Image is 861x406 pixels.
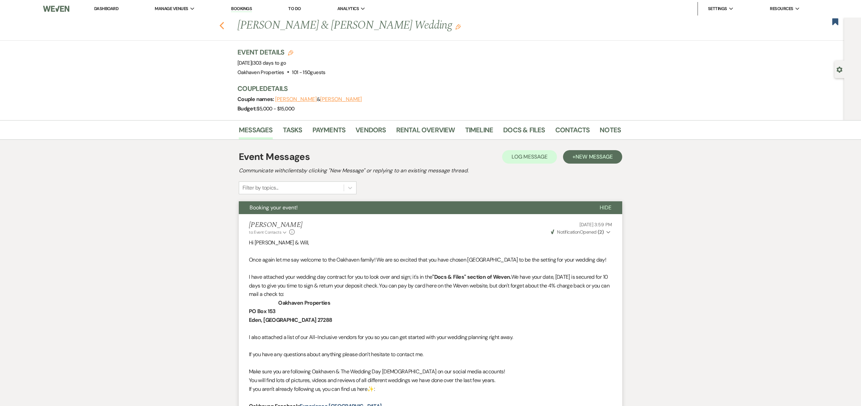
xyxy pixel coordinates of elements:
[598,229,604,235] strong: ( 2 )
[237,96,275,103] span: Couple names:
[239,201,589,214] button: Booking your event!
[555,125,590,139] a: Contacts
[249,229,288,235] button: to: Event Contacts
[249,238,612,247] p: Hi [PERSON_NAME] & Will,
[239,150,310,164] h1: Event Messages
[708,5,727,12] span: Settings
[249,350,612,359] p: If you have any questions about anything please don’t hesitate to contact me.
[249,308,276,315] strong: PO Box 153
[249,333,612,342] p: I also attached a list of our All-Inclusive vendors for you so you can get started with your wedd...
[600,125,621,139] a: Notes
[455,24,461,30] button: Edit
[836,66,843,72] button: Open lead details
[312,125,346,139] a: Payments
[579,222,612,228] span: [DATE] 3:59 PM
[275,97,317,102] button: [PERSON_NAME]
[249,367,612,376] p: Make sure you are following Oakhaven & The Wedding Day [DEMOGRAPHIC_DATA] on our social media acc...
[94,6,118,11] a: Dashboard
[275,96,362,103] span: &
[292,69,325,76] span: 101 - 150 guests
[249,385,612,394] p: If you aren't already following us, you can find us here✨:
[237,105,257,112] span: Budget:
[253,60,286,66] span: 303 days to go
[257,105,295,112] span: $5,000 - $15,000
[502,150,557,164] button: Log Message
[396,125,455,139] a: Rental Overview
[242,184,278,192] div: Filter by topics...
[575,153,613,160] span: New Message
[237,18,539,34] h1: [PERSON_NAME] & [PERSON_NAME] Wedding
[550,229,612,236] button: NotificationOpened (2)
[231,6,252,12] a: Bookings
[43,2,69,16] img: Weven Logo
[252,60,286,66] span: |
[249,256,612,264] p: Once again let me say welcome to the Oakhaven family! We are so excited that you have chosen [GEO...
[249,273,612,299] p: I have attached your wedding day contract for you to look over and sign; it's in the We have your...
[503,125,545,139] a: Docs & Files
[278,299,330,306] strong: Oakhaven Properties
[239,167,622,175] h2: Communicate with clients by clicking "New Message" or replying to an existing message thread.
[250,204,298,211] span: Booking your event!
[551,229,604,235] span: Opened
[465,125,493,139] a: Timeline
[512,153,548,160] span: Log Message
[249,221,302,229] h5: [PERSON_NAME]
[237,47,326,57] h3: Event Details
[337,5,359,12] span: Analytics
[239,125,273,139] a: Messages
[432,273,511,280] strong: "Docs & Files" section of Weven.
[563,150,622,164] button: +New Message
[600,204,611,211] span: Hide
[283,125,302,139] a: Tasks
[249,376,612,385] p: You will find lots of pictures, videos and reviews of all different weddings we have done over th...
[249,230,281,235] span: to: Event Contacts
[288,6,301,11] a: To Do
[237,84,614,93] h3: Couple Details
[320,97,362,102] button: [PERSON_NAME]
[155,5,188,12] span: Manage Venues
[237,69,284,76] span: Oakhaven Properties
[770,5,793,12] span: Resources
[237,60,286,66] span: [DATE]
[557,229,579,235] span: Notification
[249,316,332,324] strong: Eden, [GEOGRAPHIC_DATA] 27288
[355,125,386,139] a: Vendors
[589,201,622,214] button: Hide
